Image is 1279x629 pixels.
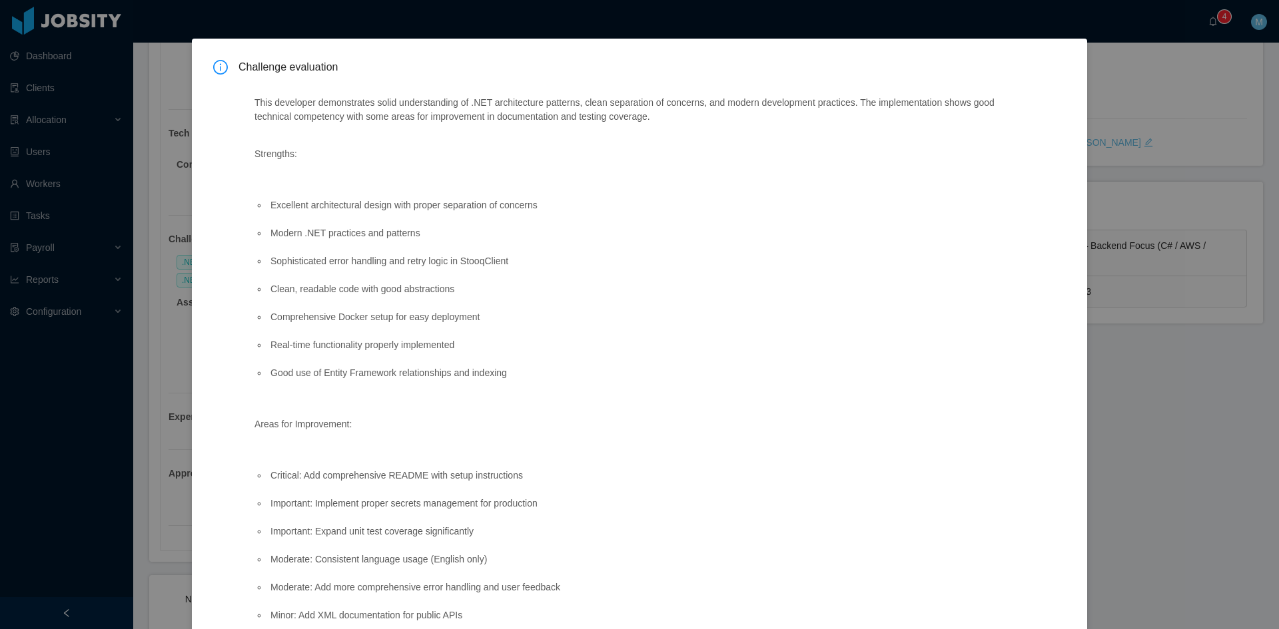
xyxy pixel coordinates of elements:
li: Important: Implement proper secrets management for production [268,497,1015,511]
li: Critical: Add comprehensive README with setup instructions [268,469,1015,483]
li: Comprehensive Docker setup for easy deployment [268,310,1015,324]
li: Excellent architectural design with proper separation of concerns [268,198,1015,212]
li: Clean, readable code with good abstractions [268,282,1015,296]
li: Moderate: Add more comprehensive error handling and user feedback [268,580,1015,594]
li: Modern .NET practices and patterns [268,226,1015,240]
li: Real-time functionality properly implemented [268,338,1015,352]
li: Important: Expand unit test coverage significantly [268,524,1015,538]
li: Moderate: Consistent language usage (English only) [268,552,1015,566]
li: Minor: Add XML documentation for public APIs [268,608,1015,622]
p: This developer demonstrates solid understanding of .NET architecture patterns, clean separation o... [254,96,1015,124]
p: Strengths: [254,147,1015,161]
p: Areas for Improvement: [254,417,1015,431]
span: Challenge evaluation [238,60,1066,75]
li: Good use of Entity Framework relationships and indexing [268,366,1015,380]
li: Sophisticated error handling and retry logic in StooqClient [268,254,1015,268]
i: icon: info-circle [213,60,228,75]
